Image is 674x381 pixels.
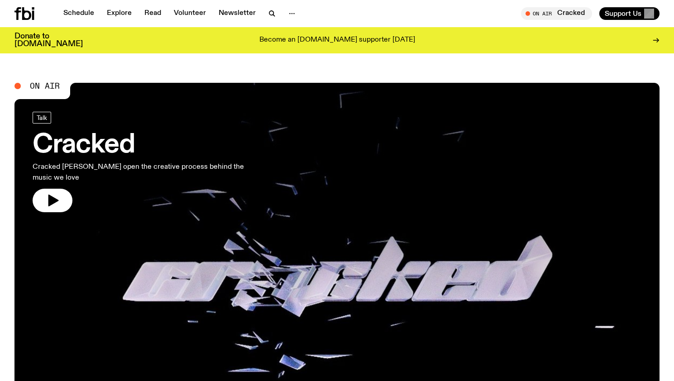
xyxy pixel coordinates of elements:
a: Read [139,7,167,20]
a: CrackedCracked [PERSON_NAME] open the creative process behind the music we love [33,112,264,212]
h3: Cracked [33,133,264,158]
p: Become an [DOMAIN_NAME] supporter [DATE] [259,36,415,44]
a: Explore [101,7,137,20]
a: Talk [33,112,51,124]
button: Support Us [599,7,660,20]
p: Cracked [PERSON_NAME] open the creative process behind the music we love [33,162,264,183]
span: On Air [30,82,60,90]
a: Volunteer [168,7,211,20]
button: On AirCracked [521,7,592,20]
a: Schedule [58,7,100,20]
a: Newsletter [213,7,261,20]
span: Support Us [605,10,641,18]
h3: Donate to [DOMAIN_NAME] [14,33,83,48]
span: Talk [37,114,47,121]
